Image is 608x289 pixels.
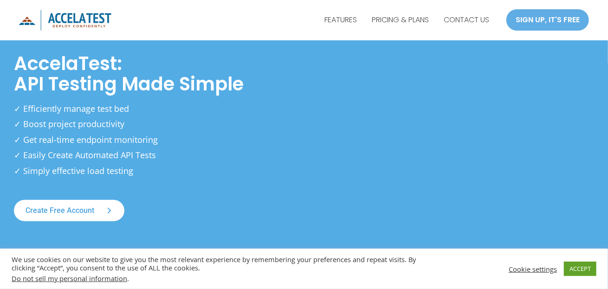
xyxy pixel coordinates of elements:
img: icon [19,10,111,31]
a: AccelaTest [19,14,111,25]
a: Create free account [14,200,124,221]
a: ACCEPT [564,262,596,276]
a: FEATURES [317,8,364,32]
p: ✓ Efficiently manage test bed ✓ Boost project productivity ✓ Get real-time endpoint monitoring ✓ ... [14,101,220,179]
a: PRICING & PLANS [364,8,436,32]
a: CONTACT US [436,8,497,32]
nav: Site Navigation [317,8,497,32]
iframe: AccelaTest Explained in 2 Minutes [304,54,603,222]
div: . [12,274,421,283]
a: Do not sell my personal information [12,274,127,283]
div: We use cookies on our website to give you the most relevant experience by remembering your prefer... [12,255,421,283]
a: Cookie settings [509,265,557,273]
a: SIGN UP, IT'S FREE [506,9,589,31]
h1: AccelaTest: API Testing Made Simple [14,53,295,94]
span: Create free account [26,207,94,214]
